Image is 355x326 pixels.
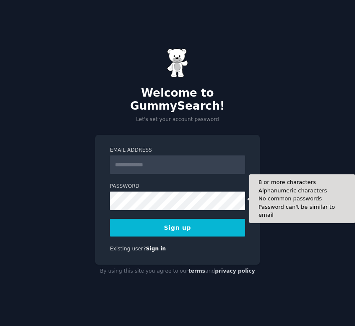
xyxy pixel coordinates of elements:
[110,183,245,190] label: Password
[167,48,188,78] img: Gummy Bear
[95,87,260,113] h2: Welcome to GummySearch!
[110,219,245,237] button: Sign up
[95,265,260,278] div: By using this site you agree to our and
[110,246,146,252] span: Existing user?
[95,116,260,124] p: Let's set your account password
[215,268,255,274] a: privacy policy
[188,268,205,274] a: terms
[110,147,245,154] label: Email Address
[146,246,166,252] a: Sign in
